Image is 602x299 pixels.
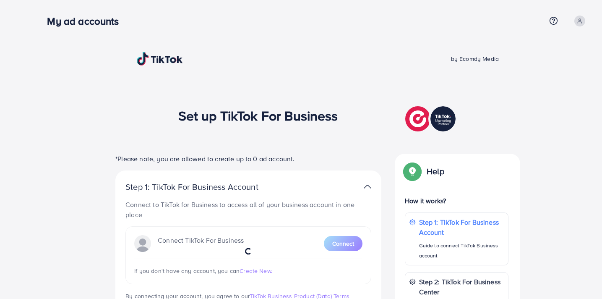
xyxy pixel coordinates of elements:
p: *Please note, you are allowed to create up to 0 ad account. [115,154,381,164]
p: Help [427,166,444,176]
p: Step 2: TikTok For Business Center [419,277,504,297]
h1: Set up TikTok For Business [178,108,338,123]
img: TikTok partner [364,181,371,193]
span: by Ecomdy Media [451,55,499,63]
img: TikTok [137,52,183,66]
img: Popup guide [405,164,420,179]
img: TikTok partner [405,104,458,134]
p: Step 1: TikTok For Business Account [125,182,285,192]
p: Step 1: TikTok For Business Account [419,217,504,237]
p: How it works? [405,196,508,206]
h3: My ad accounts [47,15,125,27]
p: Guide to connect TikTok Business account [419,241,504,261]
